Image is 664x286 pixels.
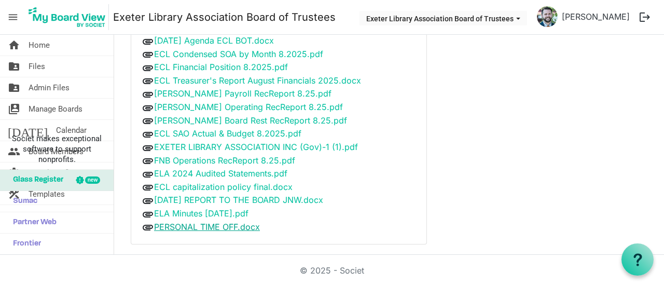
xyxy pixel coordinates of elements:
[5,133,109,165] span: Societ makes exceptional software to support nonprofits.
[142,181,154,194] span: attachment
[142,142,154,154] span: attachment
[8,191,37,212] span: Sumac
[8,35,20,56] span: home
[8,77,20,98] span: folder_shared
[8,234,41,254] span: Frontier
[142,155,154,167] span: attachment
[142,221,154,234] span: attachment
[142,195,154,207] span: attachment
[29,35,50,56] span: Home
[29,56,45,77] span: Files
[142,35,154,48] span: attachment
[154,155,295,166] a: FNB Operations RecReport 8.25.pdf
[537,6,558,27] img: 4OG8yPikDXtMM8PR9edfa7C7T-6-OyLbOG2OgoAjvc9IiTI1uaHQfF3Rh-vnD-7-6Qd50Dy-lGCDG3WDHkOmoA_thumb.png
[142,208,154,221] span: attachment
[154,168,287,179] a: ELA 2024 Audited Statements.pdf
[154,49,323,59] a: ECL Condensed SOA by Month 8.2025.pdf
[142,168,154,181] span: attachment
[8,56,20,77] span: folder_shared
[359,11,527,25] button: Exeter Library Association Board of Trustees dropdownbutton
[113,7,336,28] a: Exeter Library Association Board of Trustees
[25,4,113,30] a: My Board View Logo
[558,6,634,27] a: [PERSON_NAME]
[154,35,274,46] a: [DATE] Agenda ECL BOT.docx
[154,62,288,72] a: ECL Financial Position 8.2025.pdf
[8,212,57,233] span: Partner Web
[154,222,260,232] a: PERSONAL TIME OFF.docx
[154,182,293,192] a: ECL capitalization policy final.docx
[154,102,343,112] a: [PERSON_NAME] Operating RecReport 8.25.pdf
[85,176,100,184] div: new
[300,265,364,276] a: © 2025 - Societ
[154,88,331,99] a: [PERSON_NAME] Payroll RecReport 8.25.pdf
[154,142,358,152] a: EXETER LIBRARY ASSOCIATION INC (Gov)-1 (1).pdf
[29,99,82,119] span: Manage Boards
[25,4,109,30] img: My Board View Logo
[154,115,347,126] a: [PERSON_NAME] Board Rest RecReport 8.25.pdf
[154,128,301,139] a: ECL SAO Actual & Budget 8.2025.pdf
[56,120,87,141] span: Calendar
[154,195,323,205] a: [DATE] REPORT TO THE BOARD JNW.docx
[142,128,154,141] span: attachment
[142,48,154,61] span: attachment
[8,120,48,141] span: [DATE]
[154,75,361,86] a: ECL Treasurer's Report August Financials 2025.docx
[142,88,154,101] span: attachment
[634,6,656,28] button: logout
[142,115,154,127] span: attachment
[142,102,154,114] span: attachment
[3,7,23,27] span: menu
[142,62,154,74] span: attachment
[142,75,154,87] span: attachment
[29,77,70,98] span: Admin Files
[8,170,63,190] span: Glass Register
[154,208,248,219] a: ELA Minutes [DATE].pdf
[8,99,20,119] span: switch_account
